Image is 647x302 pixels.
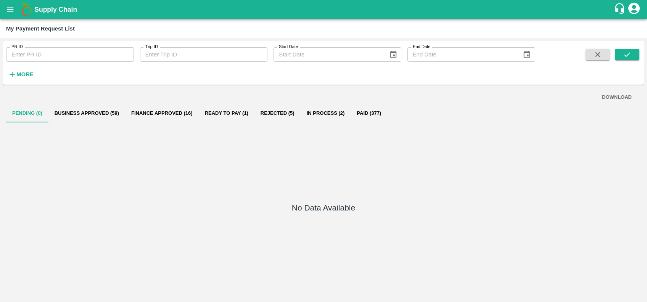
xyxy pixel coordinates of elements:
[16,71,34,77] strong: More
[145,44,158,50] label: Trip ID
[19,2,34,17] img: logo
[199,104,254,122] button: Ready To Pay (1)
[274,47,383,62] input: Start Date
[351,104,387,122] button: Paid (377)
[6,47,134,62] input: Enter PR ID
[627,2,641,18] div: account of current user
[301,104,351,122] button: In Process (2)
[6,68,35,81] button: More
[6,24,75,34] div: My Payment Request List
[34,4,614,15] a: Supply Chain
[520,47,534,62] button: Choose date
[140,47,268,62] input: Enter Trip ID
[407,47,517,62] input: End Date
[599,91,635,104] button: DOWNLOAD
[386,47,401,62] button: Choose date
[292,202,355,213] h5: No Data Available
[125,104,199,122] button: Finance Approved (16)
[614,3,627,16] div: customer-support
[6,104,48,122] button: Pending (0)
[413,44,430,50] label: End Date
[11,44,23,50] label: PR ID
[48,104,125,122] button: Business Approved (59)
[34,6,77,13] b: Supply Chain
[279,44,298,50] label: Start Date
[254,104,301,122] button: Rejected (5)
[2,1,19,18] button: open drawer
